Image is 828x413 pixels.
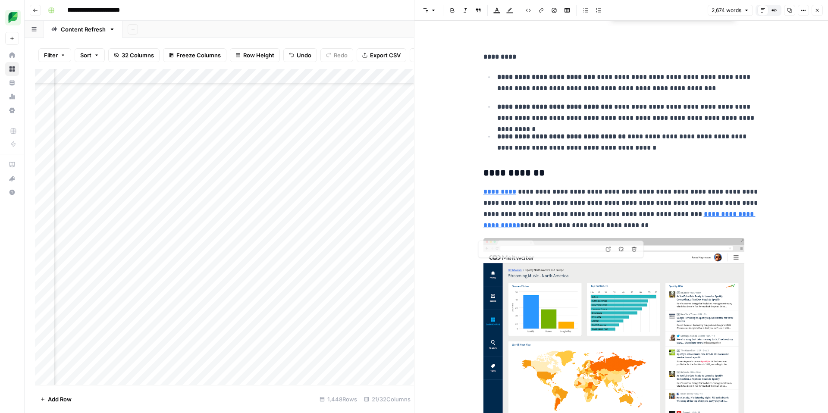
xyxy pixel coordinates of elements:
[5,90,19,103] a: Usage
[48,395,72,404] span: Add Row
[361,392,414,406] div: 21/32 Columns
[712,6,741,14] span: 2,674 words
[357,48,406,62] button: Export CSV
[80,51,91,59] span: Sort
[334,51,348,59] span: Redo
[5,158,19,172] a: AirOps Academy
[243,51,274,59] span: Row Height
[61,25,106,34] div: Content Refresh
[5,185,19,199] button: Help + Support
[5,48,19,62] a: Home
[5,62,19,76] a: Browse
[5,7,19,28] button: Workspace: SproutSocial
[230,48,280,62] button: Row Height
[708,5,753,16] button: 2,674 words
[163,48,226,62] button: Freeze Columns
[44,21,122,38] a: Content Refresh
[5,172,19,185] button: What's new?
[122,51,154,59] span: 32 Columns
[44,51,58,59] span: Filter
[283,48,317,62] button: Undo
[176,51,221,59] span: Freeze Columns
[370,51,401,59] span: Export CSV
[5,103,19,117] a: Settings
[297,51,311,59] span: Undo
[75,48,105,62] button: Sort
[5,10,21,25] img: SproutSocial Logo
[35,392,77,406] button: Add Row
[108,48,160,62] button: 32 Columns
[6,172,19,185] div: What's new?
[316,392,361,406] div: 1,448 Rows
[38,48,71,62] button: Filter
[5,76,19,90] a: Your Data
[320,48,353,62] button: Redo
